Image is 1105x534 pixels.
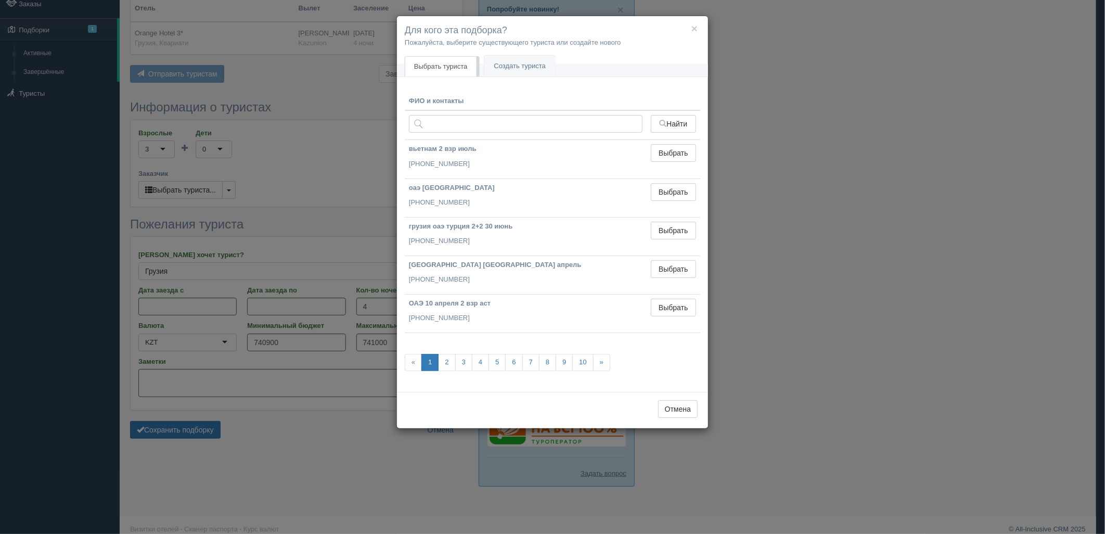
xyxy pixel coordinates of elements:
[651,183,696,201] button: Выбрать
[409,299,491,307] b: ОАЭ 10 апреля 2 взр аст
[505,354,522,371] a: 6
[409,275,643,285] p: [PHONE_NUMBER]
[405,56,477,77] a: Выбрать туриста
[409,184,495,192] b: оаэ [GEOGRAPHIC_DATA]
[421,354,439,371] a: 1
[651,144,696,162] button: Выбрать
[405,24,700,37] h4: Для кого эта подборка?
[438,354,455,371] a: 2
[593,354,610,371] a: »
[651,222,696,239] button: Выбрать
[651,260,696,278] button: Выбрать
[691,23,698,34] button: ×
[522,354,539,371] a: 7
[405,37,700,47] p: Пожалуйста, выберите существующего туриста или создайте нового
[556,354,573,371] a: 9
[651,115,696,133] button: Найти
[409,145,477,152] b: вьетнам 2 взр июль
[409,115,643,133] input: Поиск по ФИО, паспорту или контактам
[405,92,647,111] th: ФИО и контакты
[409,236,643,246] p: [PHONE_NUMBER]
[472,354,489,371] a: 4
[658,400,698,418] button: Отмена
[409,159,643,169] p: [PHONE_NUMBER]
[405,354,422,371] span: «
[455,354,472,371] a: 3
[572,354,593,371] a: 10
[409,313,643,323] p: [PHONE_NUMBER]
[651,299,696,316] button: Выбрать
[409,222,512,230] b: грузия оаэ турция 2+2 30 июнь
[539,354,556,371] a: 8
[484,56,555,77] a: Создать туриста
[489,354,506,371] a: 5
[409,261,582,269] b: [GEOGRAPHIC_DATA] [GEOGRAPHIC_DATA] апрель
[409,198,643,208] p: [PHONE_NUMBER]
